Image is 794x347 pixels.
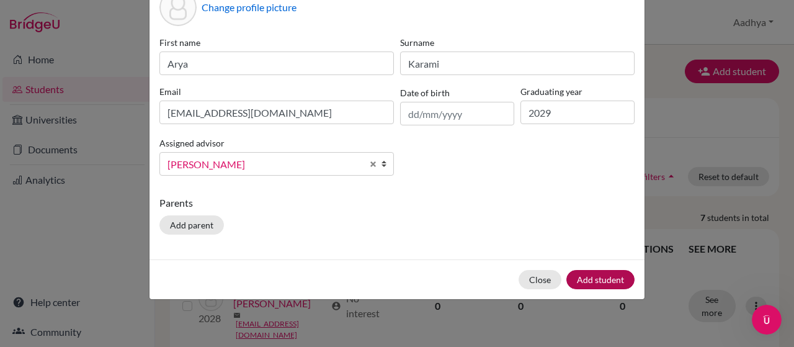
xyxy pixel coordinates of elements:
label: Graduating year [520,85,635,98]
label: Date of birth [400,86,450,99]
button: Add student [566,270,635,289]
label: Surname [400,36,635,49]
button: Add parent [159,215,224,235]
button: Close [519,270,561,289]
p: Parents [159,196,635,210]
label: First name [159,36,394,49]
input: dd/mm/yyyy [400,102,514,125]
span: [PERSON_NAME] [167,156,362,173]
label: Assigned advisor [159,137,225,150]
label: Email [159,85,394,98]
iframe: Intercom live chat [752,305,782,335]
